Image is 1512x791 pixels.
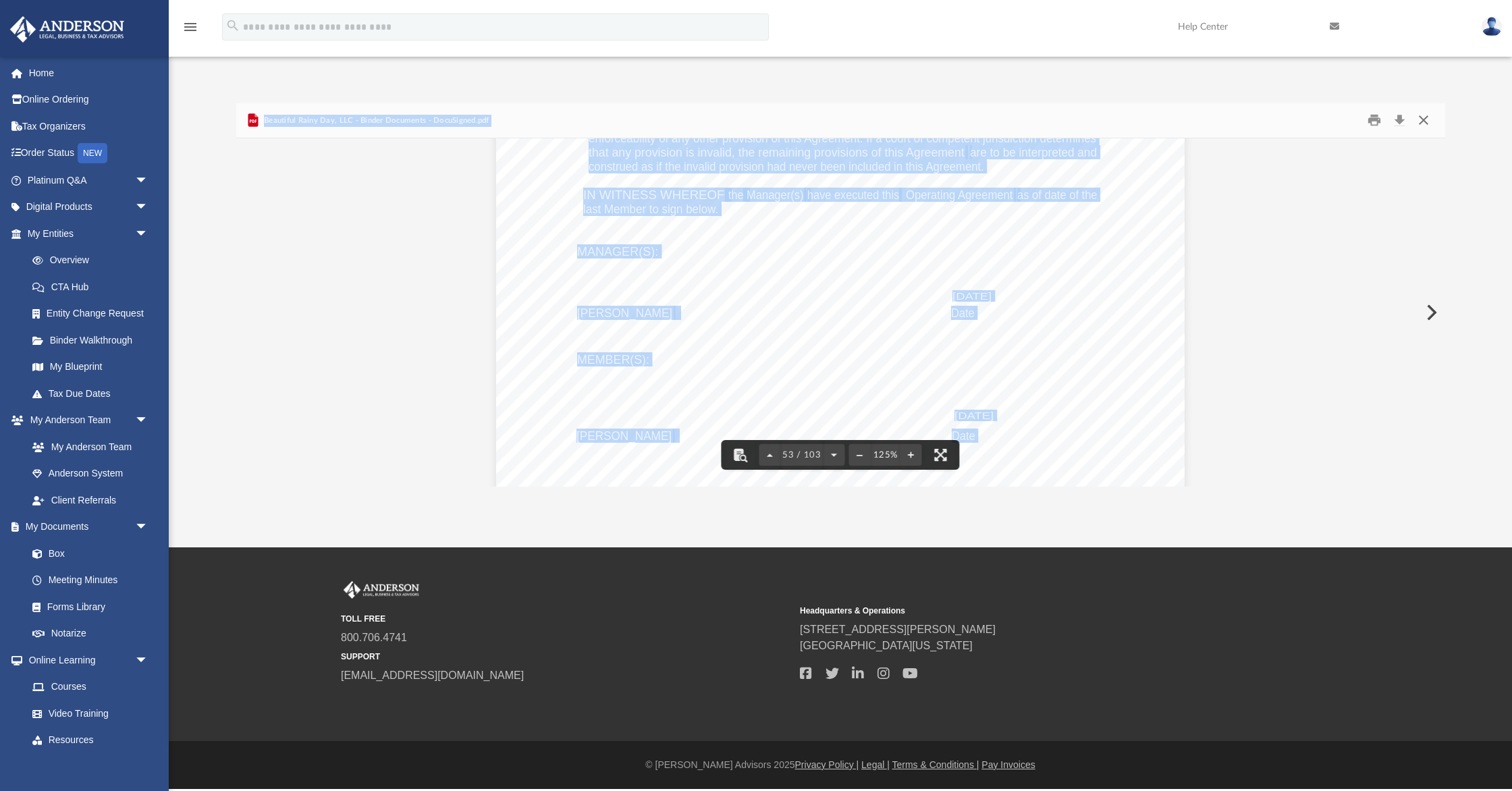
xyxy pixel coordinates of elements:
[861,759,890,770] a: Legal |
[135,514,162,541] span: arrow_drop_down
[169,758,1512,772] div: © [PERSON_NAME] Advisors 2025
[747,189,803,201] span: Manager(s)
[19,354,162,381] a: My Blueprint
[9,647,162,674] a: Online Learningarrow_drop_down
[19,327,169,354] a: Binder Walkthrough
[952,430,975,442] span: Date
[236,138,1445,487] div: File preview
[906,189,1013,201] span: Operating Agreement
[341,632,407,643] a: 800.706.4741
[970,146,1097,159] span: are to be interpreted and
[800,624,996,635] a: [STREET_ADDRESS][PERSON_NAME]
[9,140,169,167] a: Order StatusNEW
[182,19,198,35] i: menu
[135,220,162,248] span: arrow_drop_down
[19,380,169,407] a: Tax Due Dates
[19,460,162,487] a: Anderson System
[800,605,1249,617] small: Headquarters & Operations
[9,86,169,113] a: Online Ordering
[182,26,198,35] a: menu
[576,430,672,442] span: [PERSON_NAME]
[19,593,155,620] a: Forms Library
[9,167,169,194] a: Platinum Q&Aarrow_drop_down
[225,18,240,33] i: search
[1017,189,1098,201] span: as of date of the
[800,640,973,651] a: [GEOGRAPHIC_DATA][US_STATE]
[725,440,755,470] button: Toggle findbar
[19,700,155,727] a: Video Training
[19,620,162,647] a: Notarize
[19,300,169,327] a: Entity Change Request
[19,567,162,594] a: Meeting Minutes
[981,759,1035,770] a: Pay Invoices
[1415,294,1445,331] button: Next File
[583,203,718,215] span: last Member to sign below.
[19,273,169,300] a: CTA Hub
[589,161,984,173] span: construed as if the invalid provision had never been included in this Agreement.
[577,354,649,366] span: MEMBER(S):
[9,59,169,86] a: Home
[236,103,1445,487] div: Preview
[135,194,162,221] span: arrow_drop_down
[6,16,128,43] img: Anderson Advisors Platinum Portal
[1482,17,1502,36] img: User Pic
[589,132,1096,144] span: enforceability of any other provision of this Agreement. If a court of competent jurisdiction det...
[1388,110,1412,131] button: Download
[135,167,162,194] span: arrow_drop_down
[341,651,790,663] small: SUPPORT
[9,194,169,221] a: Digital Productsarrow_drop_down
[871,451,900,460] div: Current zoom level
[807,189,899,201] span: have executed this
[823,440,845,470] button: Next page
[1361,110,1388,131] button: Print
[19,727,162,754] a: Resources
[954,410,994,420] span: [DATE]
[926,440,956,470] button: Enter fullscreen
[849,440,871,470] button: Zoom out
[236,138,1445,487] div: Document Viewer
[795,759,859,770] a: Privacy Policy |
[728,189,744,201] span: the
[780,440,823,470] button: 53 / 103
[589,146,965,159] span: that any provision is invalid, the remaining provisions of this Agreement
[9,113,169,140] a: Tax Organizers
[19,433,155,460] a: My Anderson Team
[759,440,780,470] button: Previous page
[892,759,979,770] a: Terms & Conditions |
[19,487,162,514] a: Client Referrals
[9,514,162,541] a: My Documentsarrow_drop_down
[341,581,422,599] img: Anderson Advisors Platinum Portal
[1411,110,1436,131] button: Close
[577,246,658,258] span: MANAGER(S):
[341,670,524,681] a: [EMAIL_ADDRESS][DOMAIN_NAME]
[952,291,992,301] span: [DATE]
[951,307,975,319] span: Date
[19,247,169,274] a: Overview
[135,647,162,674] span: arrow_drop_down
[9,220,169,247] a: My Entitiesarrow_drop_down
[577,307,672,319] span: [PERSON_NAME]
[19,540,155,567] a: Box
[900,440,922,470] button: Zoom in
[341,613,790,625] small: TOLL FREE
[78,143,107,163] div: NEW
[9,407,162,434] a: My Anderson Teamarrow_drop_down
[135,407,162,435] span: arrow_drop_down
[19,674,162,701] a: Courses
[261,115,489,127] span: Beautiful Rainy Day, LLC - Binder Documents - DocuSigned.pdf
[780,451,823,460] span: 53 / 103
[583,189,724,201] span: IN WITNESS WHEREOF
